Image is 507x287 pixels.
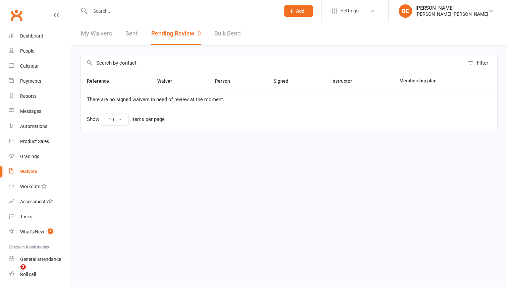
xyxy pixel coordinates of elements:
div: Tasks [20,214,32,219]
th: Membership plan [393,71,477,91]
td: There are no signed waivers in need of review at the moment. [81,91,497,108]
a: Sent [125,22,138,45]
a: Gradings [9,149,71,164]
button: Reference [87,77,116,85]
a: People [9,44,71,59]
span: Reference [87,78,116,84]
div: What's New [20,229,44,234]
a: Calendar [9,59,71,74]
div: Assessments [20,199,53,204]
a: What's New1 [9,224,71,239]
input: Search by contact [81,55,464,71]
span: Instructor [331,78,359,84]
a: Payments [9,74,71,89]
div: Product Sales [20,139,49,144]
div: [PERSON_NAME] [PERSON_NAME] [415,11,488,17]
div: items per page [131,117,165,122]
a: Bulk Send [214,22,241,45]
div: Dashboard [20,33,43,39]
iframe: Intercom live chat [7,264,23,280]
button: Person [215,77,237,85]
div: People [20,48,34,54]
div: Filter [477,59,488,67]
div: Automations [20,124,47,129]
div: Waivers [20,169,37,174]
div: Workouts [20,184,40,189]
div: Roll call [20,272,36,277]
button: Filter [464,55,497,71]
div: Payments [20,78,41,84]
div: General attendance [20,257,61,262]
span: 0 [198,30,201,37]
a: Automations [9,119,71,134]
a: Assessments [9,194,71,209]
a: Roll call [9,267,71,282]
a: My Waivers [81,22,112,45]
div: BE [399,4,412,18]
button: Add [284,5,313,17]
span: Waiver [157,78,179,84]
span: 2 [20,264,26,270]
div: Messages [20,109,41,114]
span: 1 [48,228,53,234]
button: Instructor [331,77,359,85]
a: Dashboard [9,28,71,44]
span: Settings [340,3,359,18]
a: General attendance kiosk mode [9,252,71,267]
a: Clubworx [8,7,25,23]
a: Waivers [9,164,71,179]
div: Calendar [20,63,39,69]
div: Show [87,114,165,126]
a: Product Sales [9,134,71,149]
a: Reports [9,89,71,104]
div: Reports [20,93,37,99]
a: Workouts [9,179,71,194]
button: Waiver [157,77,179,85]
div: Gradings [20,154,39,159]
a: Messages [9,104,71,119]
button: Pending Review0 [151,22,201,45]
button: Signed [274,77,296,85]
span: Add [296,8,304,14]
div: [PERSON_NAME] [415,5,488,11]
a: Tasks [9,209,71,224]
span: Signed [274,78,296,84]
input: Search... [88,6,276,16]
span: Person [215,78,237,84]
